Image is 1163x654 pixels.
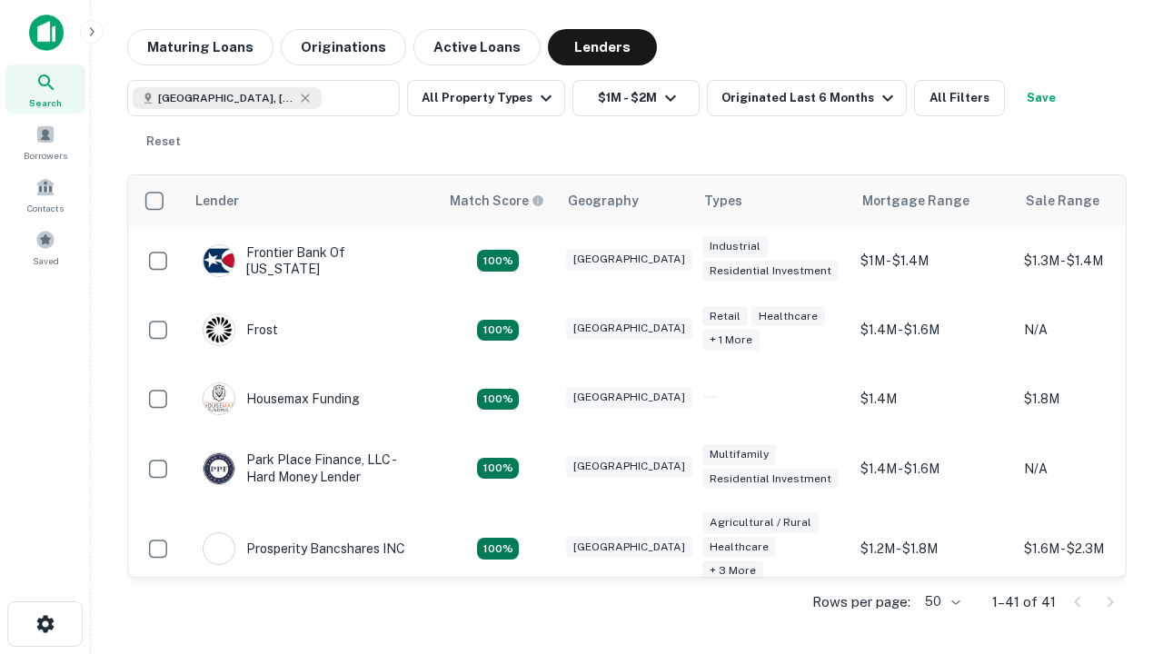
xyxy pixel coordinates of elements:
[281,29,406,65] button: Originations
[851,503,1015,595] td: $1.2M - $1.8M
[158,90,294,106] span: [GEOGRAPHIC_DATA], [GEOGRAPHIC_DATA], [GEOGRAPHIC_DATA]
[702,444,776,465] div: Multifamily
[439,175,557,226] th: Capitalize uses an advanced AI algorithm to match your search with the best lender. The match sco...
[204,314,234,345] img: picture
[851,226,1015,295] td: $1M - $1.4M
[702,469,839,490] div: Residential Investment
[568,190,639,212] div: Geography
[704,190,742,212] div: Types
[1072,451,1163,538] iframe: Chat Widget
[914,80,1005,116] button: All Filters
[572,80,700,116] button: $1M - $2M
[566,456,692,477] div: [GEOGRAPHIC_DATA]
[477,389,519,411] div: Matching Properties: 4, hasApolloMatch: undefined
[707,80,907,116] button: Originated Last 6 Months
[184,175,439,226] th: Lender
[566,537,692,558] div: [GEOGRAPHIC_DATA]
[413,29,541,65] button: Active Loans
[851,433,1015,502] td: $1.4M - $1.6M
[862,190,969,212] div: Mortgage Range
[29,15,64,51] img: capitalize-icon.png
[29,95,62,110] span: Search
[195,190,239,212] div: Lender
[450,191,544,211] div: Capitalize uses an advanced AI algorithm to match your search with the best lender. The match sco...
[5,64,85,114] a: Search
[477,458,519,480] div: Matching Properties: 4, hasApolloMatch: undefined
[134,124,193,160] button: Reset
[702,537,776,558] div: Healthcare
[548,29,657,65] button: Lenders
[721,87,899,109] div: Originated Last 6 Months
[702,306,748,327] div: Retail
[5,170,85,219] a: Contacts
[1012,80,1070,116] button: Save your search to get updates of matches that match your search criteria.
[702,330,760,351] div: + 1 more
[812,591,910,613] p: Rows per page:
[566,249,692,270] div: [GEOGRAPHIC_DATA]
[1026,190,1099,212] div: Sale Range
[557,175,693,226] th: Geography
[203,382,360,415] div: Housemax Funding
[566,387,692,408] div: [GEOGRAPHIC_DATA]
[702,512,819,533] div: Agricultural / Rural
[204,245,234,276] img: picture
[127,29,273,65] button: Maturing Loans
[751,306,825,327] div: Healthcare
[5,223,85,272] a: Saved
[566,318,692,339] div: [GEOGRAPHIC_DATA]
[918,589,963,615] div: 50
[702,236,768,257] div: Industrial
[27,201,64,215] span: Contacts
[477,320,519,342] div: Matching Properties: 4, hasApolloMatch: undefined
[204,533,234,564] img: picture
[203,244,421,277] div: Frontier Bank Of [US_STATE]
[204,383,234,414] img: picture
[204,453,234,484] img: picture
[203,451,421,484] div: Park Place Finance, LLC - Hard Money Lender
[407,80,565,116] button: All Property Types
[477,538,519,560] div: Matching Properties: 7, hasApolloMatch: undefined
[702,560,763,581] div: + 3 more
[477,250,519,272] div: Matching Properties: 4, hasApolloMatch: undefined
[702,261,839,282] div: Residential Investment
[693,175,851,226] th: Types
[992,591,1056,613] p: 1–41 of 41
[450,191,541,211] h6: Match Score
[24,148,67,163] span: Borrowers
[851,295,1015,364] td: $1.4M - $1.6M
[5,117,85,166] a: Borrowers
[203,313,278,346] div: Frost
[851,364,1015,433] td: $1.4M
[203,532,405,565] div: Prosperity Bancshares INC
[851,175,1015,226] th: Mortgage Range
[33,253,59,268] span: Saved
